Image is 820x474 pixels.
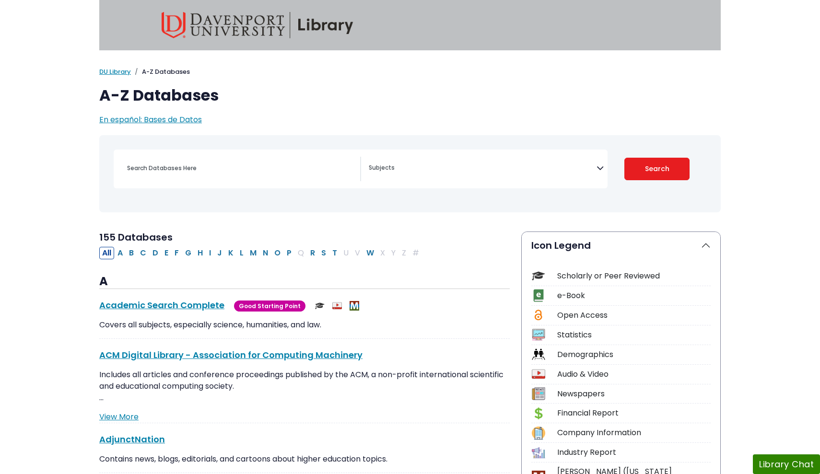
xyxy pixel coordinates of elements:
[150,247,161,259] button: Filter Results D
[532,328,545,341] img: Icon Statistics
[557,388,711,400] div: Newspapers
[753,454,820,474] button: Library Chat
[214,247,225,259] button: Filter Results J
[532,368,545,381] img: Icon Audio & Video
[99,411,139,422] a: View More
[532,427,545,439] img: Icon Company Information
[557,290,711,301] div: e-Book
[318,247,329,259] button: Filter Results S
[99,453,510,465] p: Contains news, blogs, editorials, and cartoons about higher education topics.
[99,247,423,258] div: Alpha-list to filter by first letter of database name
[99,319,510,331] p: Covers all subjects, especially science, humanities, and law.
[532,387,545,400] img: Icon Newspapers
[557,310,711,321] div: Open Access
[332,301,342,311] img: Audio & Video
[557,349,711,360] div: Demographics
[115,247,126,259] button: Filter Results A
[99,247,114,259] button: All
[137,247,149,259] button: Filter Results C
[99,433,165,445] a: AdjunctNation
[557,427,711,439] div: Company Information
[532,269,545,282] img: Icon Scholarly or Peer Reviewed
[99,275,510,289] h3: A
[182,247,194,259] button: Filter Results G
[271,247,283,259] button: Filter Results O
[162,247,171,259] button: Filter Results E
[126,247,137,259] button: Filter Results B
[99,67,721,77] nav: breadcrumb
[172,247,182,259] button: Filter Results F
[557,270,711,282] div: Scholarly or Peer Reviewed
[532,446,545,459] img: Icon Industry Report
[234,301,305,312] span: Good Starting Point
[99,231,173,244] span: 155 Databases
[99,135,721,212] nav: Search filters
[99,299,224,311] a: Academic Search Complete
[195,247,206,259] button: Filter Results H
[225,247,236,259] button: Filter Results K
[99,67,131,76] a: DU Library
[557,369,711,380] div: Audio & Video
[557,407,711,419] div: Financial Report
[315,301,325,311] img: Scholarly or Peer Reviewed
[131,67,190,77] li: A-Z Databases
[522,232,720,259] button: Icon Legend
[99,114,202,125] a: En español: Bases de Datos
[162,12,353,38] img: Davenport University Library
[363,247,377,259] button: Filter Results W
[99,349,363,361] a: ACM Digital Library - Association for Computing Machinery
[307,247,318,259] button: Filter Results R
[557,329,711,341] div: Statistics
[260,247,271,259] button: Filter Results N
[624,158,690,180] button: Submit for Search Results
[329,247,340,259] button: Filter Results T
[532,348,545,361] img: Icon Demographics
[99,369,510,404] p: Includes all articles and conference proceedings published by the ACM, a non-profit international...
[99,86,721,104] h1: A-Z Databases
[532,309,544,322] img: Icon Open Access
[369,165,597,173] textarea: Search
[237,247,246,259] button: Filter Results L
[532,407,545,420] img: Icon Financial Report
[284,247,294,259] button: Filter Results P
[247,247,259,259] button: Filter Results M
[557,447,711,458] div: Industry Report
[350,301,359,311] img: MeL (Michigan electronic Library)
[206,247,214,259] button: Filter Results I
[121,161,360,175] input: Search database by title or keyword
[532,289,545,302] img: Icon e-Book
